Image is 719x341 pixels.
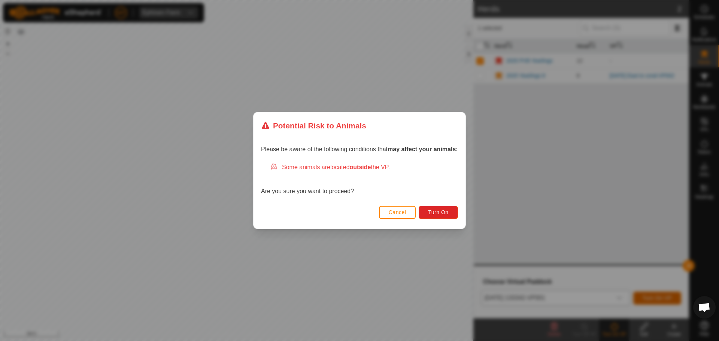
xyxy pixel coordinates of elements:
[261,163,458,196] div: Are you sure you want to proceed?
[261,120,366,131] div: Potential Risk to Animals
[261,146,458,152] span: Please be aware of the following conditions that
[388,146,458,152] strong: may affect your animals:
[419,206,458,219] button: Turn On
[693,296,716,319] div: Open chat
[379,206,416,219] button: Cancel
[270,163,458,172] div: Some animals are
[389,209,406,215] span: Cancel
[330,164,390,170] span: located the VP.
[350,164,371,170] strong: outside
[428,209,449,215] span: Turn On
